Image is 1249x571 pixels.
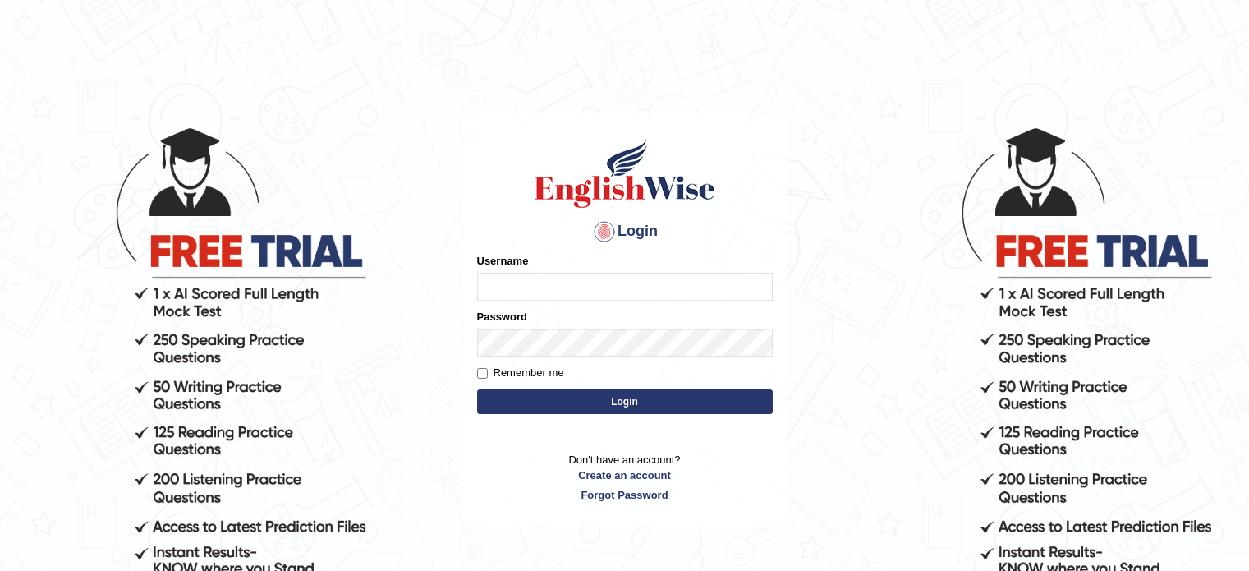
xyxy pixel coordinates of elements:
button: Login [477,389,773,414]
label: Username [477,253,529,269]
p: Don't have an account? [477,452,773,503]
label: Password [477,309,527,325]
label: Remember me [477,365,564,381]
a: Create an account [477,467,773,483]
a: Forgot Password [477,487,773,503]
h4: Login [477,219,773,245]
img: Logo of English Wise sign in for intelligent practice with AI [531,136,719,210]
input: Remember me [477,368,488,379]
